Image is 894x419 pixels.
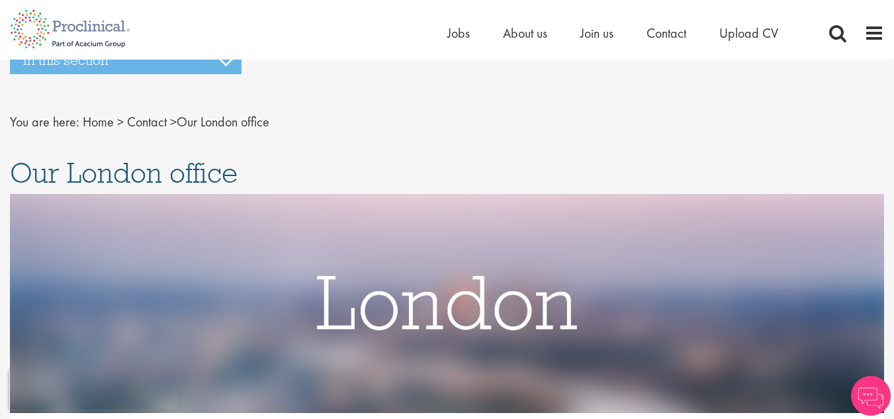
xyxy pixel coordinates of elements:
img: Chatbot [851,376,891,416]
a: breadcrumb link to Home [83,113,114,130]
h3: In this section [10,46,242,74]
iframe: reCAPTCHA [9,370,179,410]
span: Our London office [83,113,269,130]
a: Join us [580,24,613,42]
span: > [117,113,124,130]
a: breadcrumb link to Contact [127,113,167,130]
span: You are here: [10,113,79,130]
a: About us [503,24,547,42]
a: Upload CV [719,24,778,42]
a: Jobs [447,24,470,42]
a: Contact [647,24,686,42]
span: > [170,113,177,130]
span: Our London office [10,155,238,191]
